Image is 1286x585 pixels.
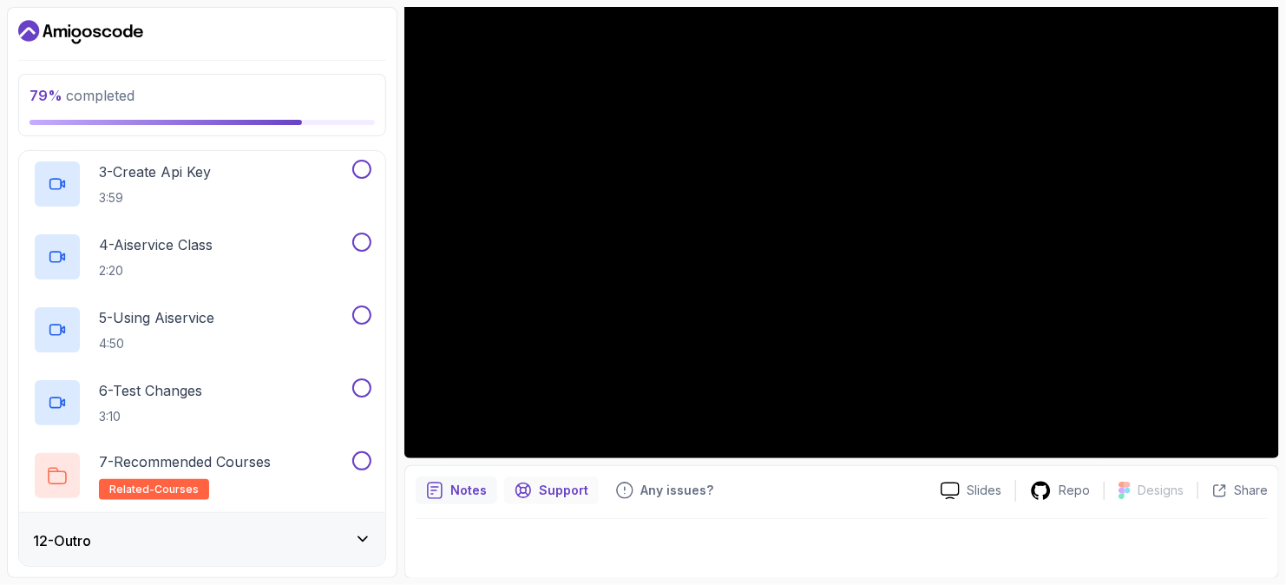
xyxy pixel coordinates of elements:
[416,477,497,504] button: notes button
[640,482,713,499] p: Any issues?
[99,234,213,255] p: 4 - Aiservice Class
[99,189,211,207] p: 3:59
[33,160,371,208] button: 3-Create Api Key3:59
[19,513,385,569] button: 12-Outro
[33,306,371,354] button: 5-Using Aiservice4:50
[33,378,371,427] button: 6-Test Changes3:10
[504,477,599,504] button: Support button
[18,18,143,46] a: Dashboard
[33,530,91,551] h3: 12 - Outro
[99,262,213,279] p: 2:20
[30,87,135,104] span: completed
[99,335,214,352] p: 4:50
[606,477,724,504] button: Feedback button
[33,233,371,281] button: 4-Aiservice Class2:20
[1138,482,1184,499] p: Designs
[1234,482,1268,499] p: Share
[450,482,487,499] p: Notes
[927,482,1015,500] a: Slides
[967,482,1001,499] p: Slides
[1016,480,1104,502] a: Repo
[99,408,202,425] p: 3:10
[1059,482,1090,499] p: Repo
[539,482,588,499] p: Support
[99,451,271,472] p: 7 - Recommended Courses
[99,161,211,182] p: 3 - Create Api Key
[33,451,371,500] button: 7-Recommended Coursesrelated-courses
[109,483,199,496] span: related-courses
[99,307,214,328] p: 5 - Using Aiservice
[1197,482,1268,499] button: Share
[30,87,62,104] span: 79 %
[99,380,202,401] p: 6 - Test Changes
